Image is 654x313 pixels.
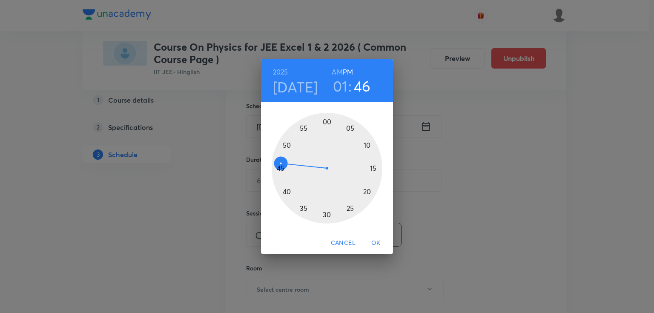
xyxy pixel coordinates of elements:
[331,238,356,248] span: Cancel
[332,66,342,78] button: AM
[273,78,318,96] button: [DATE]
[273,66,288,78] button: 2025
[354,77,371,95] button: 46
[366,238,386,248] span: OK
[327,235,359,251] button: Cancel
[343,66,353,78] button: PM
[362,235,390,251] button: OK
[348,77,352,95] h3: :
[333,77,348,95] button: 01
